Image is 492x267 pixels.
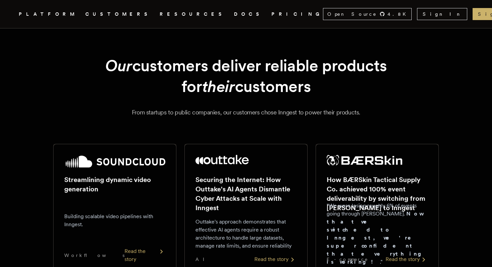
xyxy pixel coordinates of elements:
em: Our [105,56,132,75]
div: Read the story [125,247,165,263]
strong: Now that we switched to Inngest, we're super confident that everything is working! [327,210,426,265]
span: Workflows [64,252,125,259]
span: 4.8 K [388,11,410,17]
a: CUSTOMERS [85,10,152,18]
button: PLATFORM [19,10,77,18]
a: PRICING [271,10,323,18]
div: Read the story [254,255,297,263]
h1: customers deliver reliable products for customers [69,55,423,97]
img: BÆRSkin Tactical Supply Co. [327,155,402,166]
h2: Streamlining dynamic video generation [64,175,165,194]
a: DOCS [234,10,263,18]
p: Building scalable video pipelines with Inngest. [64,212,165,229]
p: "We were losing roughly 6% of events going through [PERSON_NAME]. ." [327,202,428,266]
p: From startups to public companies, our customers chose Inngest to power their products. [27,108,465,117]
img: SoundCloud [64,155,165,168]
p: Outtake's approach demonstrates that effective AI agents require a robust architecture to handle ... [195,218,297,250]
h2: How BÆRSkin Tactical Supply Co. achieved 100% event deliverability by switching from [PERSON_NAME... [327,175,428,212]
span: E-commerce [327,256,368,263]
span: AI [195,256,210,263]
a: Sign In [417,8,467,20]
h2: Securing the Internet: How Outtake's AI Agents Dismantle Cyber Attacks at Scale with Inngest [195,175,297,212]
span: Open Source [327,11,377,17]
div: Read the story [386,255,428,263]
button: RESOURCES [160,10,226,18]
img: Outtake [195,155,249,164]
em: their [202,77,235,96]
